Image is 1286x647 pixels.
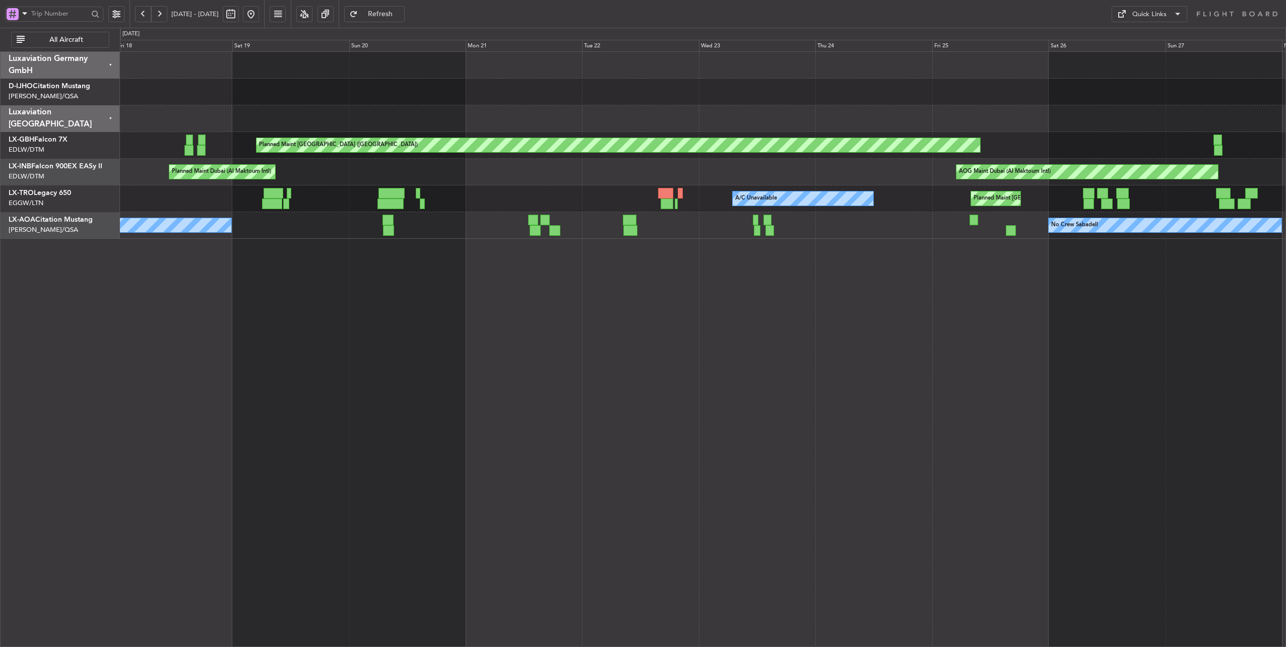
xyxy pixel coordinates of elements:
[9,163,31,170] span: LX-INB
[582,40,698,52] div: Tue 22
[1049,40,1165,52] div: Sat 26
[360,11,401,18] span: Refresh
[9,189,34,197] span: LX-TRO
[466,40,582,52] div: Mon 21
[932,40,1049,52] div: Fri 25
[9,92,78,101] a: [PERSON_NAME]/QSA
[9,83,90,90] a: D-IJHOCitation Mustang
[344,6,405,22] button: Refresh
[9,145,44,154] a: EDLW/DTM
[9,136,68,143] a: LX-GBHFalcon 7X
[11,32,109,48] button: All Aircraft
[1132,10,1167,20] div: Quick Links
[9,83,33,90] span: D-IJHO
[9,199,43,208] a: EGGW/LTN
[9,163,102,170] a: LX-INBFalcon 900EX EASy II
[259,138,418,153] div: Planned Maint [GEOGRAPHIC_DATA] ([GEOGRAPHIC_DATA])
[735,191,777,206] div: A/C Unavailable
[974,191,1132,206] div: Planned Maint [GEOGRAPHIC_DATA] ([GEOGRAPHIC_DATA])
[349,40,466,52] div: Sun 20
[116,40,232,52] div: Fri 18
[959,164,1051,179] div: AOG Maint Dubai (Al Maktoum Intl)
[9,136,34,143] span: LX-GBH
[9,189,71,197] a: LX-TROLegacy 650
[122,30,140,38] div: [DATE]
[171,10,219,19] span: [DATE] - [DATE]
[9,216,35,223] span: LX-AOA
[172,164,271,179] div: Planned Maint Dubai (Al Maktoum Intl)
[699,40,815,52] div: Wed 23
[1166,40,1282,52] div: Sun 27
[1051,218,1098,233] div: No Crew Sabadell
[815,40,932,52] div: Thu 24
[9,225,78,234] a: [PERSON_NAME]/QSA
[27,36,106,43] span: All Aircraft
[1112,6,1187,22] button: Quick Links
[9,216,93,223] a: LX-AOACitation Mustang
[232,40,349,52] div: Sat 19
[9,172,44,181] a: EDLW/DTM
[31,6,88,21] input: Trip Number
